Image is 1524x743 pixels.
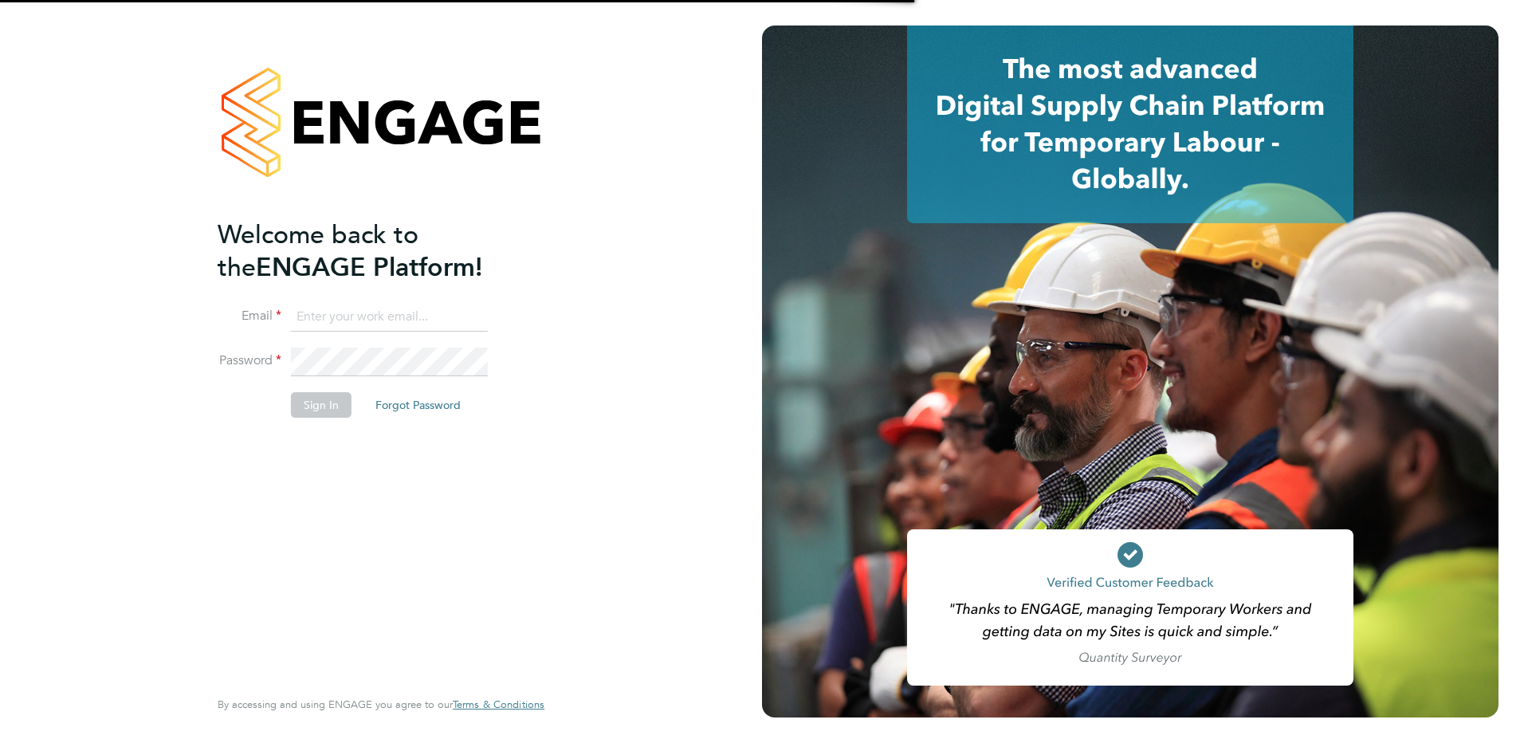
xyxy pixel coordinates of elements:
[291,303,488,332] input: Enter your work email...
[218,352,281,369] label: Password
[218,218,528,284] h2: ENGAGE Platform!
[453,698,544,711] a: Terms & Conditions
[453,698,544,711] span: Terms & Conditions
[218,219,418,283] span: Welcome back to the
[218,308,281,324] label: Email
[218,698,544,711] span: By accessing and using ENGAGE you agree to our
[363,392,473,418] button: Forgot Password
[291,392,352,418] button: Sign In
